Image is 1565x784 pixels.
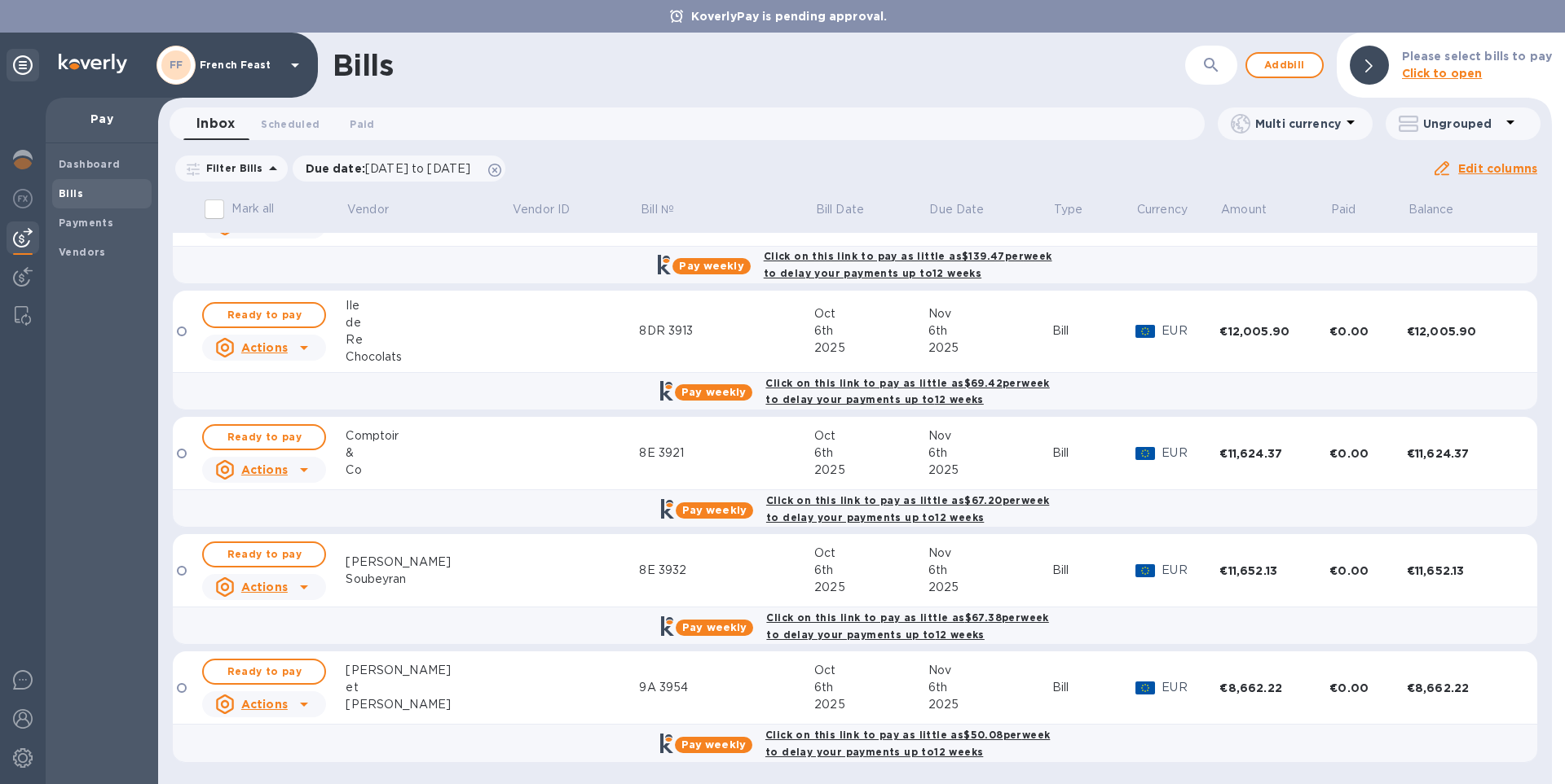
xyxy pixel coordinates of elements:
p: French Feast [200,59,281,71]
span: Add bill [1260,55,1309,75]
div: 2025 [814,696,928,713]
div: 6th [928,562,1052,579]
p: Multi currency [1255,116,1341,132]
div: de [346,314,511,331]
div: [PERSON_NAME] [346,662,511,679]
u: Actions [241,698,288,711]
div: Ile [346,297,511,314]
div: 2025 [928,579,1052,596]
b: Click on this link to pay as little as $67.20 per week to delay your payments up to 12 weeks [766,494,1049,523]
p: EUR [1162,679,1219,696]
span: Ready to pay [217,305,311,325]
p: Due date : [306,160,479,177]
b: Pay weekly [681,738,746,751]
div: Oct [814,545,928,562]
span: Ready to pay [217,545,311,564]
div: & [346,445,511,462]
u: Actions [241,580,288,593]
div: 6th [928,322,1052,339]
div: 8E 3932 [639,562,814,579]
div: Oct [814,662,928,679]
div: 9A 3954 [639,679,814,696]
div: €0.00 [1329,323,1406,339]
span: Ready to pay [217,427,311,447]
u: Edit columns [1458,162,1537,175]
div: 6th [814,679,928,696]
span: Vendor ID [513,201,591,218]
div: Comptoir [346,427,511,445]
b: Click on this link to pay as little as $50.08 per week to delay your payments up to 12 weeks [765,729,1050,758]
span: Paid [1331,201,1378,218]
div: 6th [814,445,928,462]
div: €11,652.13 [1219,563,1329,579]
span: [DATE] to [DATE] [365,162,470,175]
div: 2025 [928,462,1052,479]
b: Pay weekly [679,260,743,272]
div: 2025 [928,339,1052,357]
u: Actions [241,341,288,354]
p: Bill Date [816,201,864,218]
div: €0.00 [1329,445,1406,462]
span: Inbox [196,112,235,135]
div: 6th [814,562,928,579]
div: 6th [928,679,1052,696]
span: Vendor [347,201,410,218]
p: Ungrouped [1423,116,1501,132]
div: Unpin categories [7,49,39,81]
div: 6th [814,322,928,339]
div: €12,005.90 [1407,323,1517,339]
div: €11,652.13 [1407,563,1517,579]
div: Re [346,331,511,348]
div: Bill [1052,562,1135,579]
div: 2025 [814,462,928,479]
div: 2025 [814,339,928,357]
div: €8,662.22 [1219,680,1329,696]
div: 6th [928,445,1052,462]
button: Ready to pay [202,424,326,450]
img: Foreign exchange [13,189,33,208]
b: Pay weekly [681,386,746,398]
b: Bills [59,187,83,199]
div: €11,624.37 [1219,445,1329,462]
p: Filter Bills [200,161,263,175]
p: Balance [1408,201,1454,218]
p: Paid [1331,201,1356,218]
div: €0.00 [1329,680,1406,696]
b: Click on this link to pay as little as $139.47 per week to delay your payments up to 12 weeks [764,250,1052,279]
p: Pay [59,111,145,127]
p: KoverlyPay is pending approval. [683,8,896,24]
p: Due Date [929,201,984,218]
div: 2025 [814,579,928,596]
b: Click on this link to pay as little as $67.38 per week to delay your payments up to 12 weeks [766,611,1048,641]
div: Bill [1052,445,1135,462]
p: Currency [1137,201,1188,218]
div: et [346,679,511,696]
b: FF [170,59,183,71]
p: EUR [1162,562,1219,579]
div: 8DR 3913 [639,322,814,339]
div: [PERSON_NAME] [346,554,511,571]
b: Pay weekly [682,621,747,633]
div: 8E 3921 [639,445,814,462]
div: €8,662.22 [1407,680,1517,696]
div: €12,005.90 [1219,323,1329,339]
span: Bill Date [816,201,885,218]
p: EUR [1162,445,1219,462]
p: Amount [1221,201,1267,218]
p: Vendor [347,201,389,218]
div: Due date:[DATE] to [DATE] [293,155,506,182]
div: Nov [928,662,1052,679]
u: Actions [241,463,288,476]
div: Nov [928,427,1052,445]
span: Ready to pay [217,662,311,681]
span: Due Date [929,201,1005,218]
div: Oct [814,427,928,445]
b: Vendors [59,246,106,258]
button: Ready to pay [202,659,326,685]
div: €0.00 [1329,563,1406,579]
b: Click on this link to pay as little as $69.42 per week to delay your payments up to 12 weeks [765,377,1049,406]
span: Type [1054,201,1104,218]
div: Chocolats [346,348,511,366]
button: Ready to pay [202,541,326,567]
